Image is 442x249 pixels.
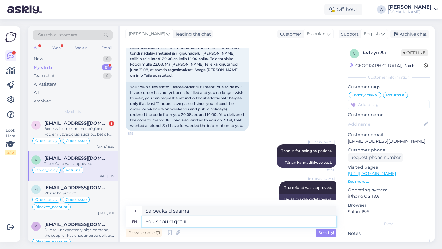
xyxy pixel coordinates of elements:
span: andrjuha369m@gmail.com [44,222,108,227]
p: Safari 18.6 [348,209,430,215]
div: Archived [34,98,52,104]
div: AI Assistant [34,81,56,87]
div: # vfzyrr8a [363,49,401,56]
div: 0 [103,73,112,79]
div: [DATE] 8:35 [97,144,114,149]
span: Order_delay [352,93,374,97]
img: Askly Logo [5,31,17,43]
div: [PERSON_NAME] [388,5,432,10]
div: 0 [103,56,112,62]
div: Bet es visiem esmu nederīgiem kodiem uzveidojusi sūdzību, bet cik ilgi jūsu komanda var man atbil... [44,126,114,137]
span: Order_delay [35,168,58,172]
span: Code_issue [66,139,87,143]
div: Private note [126,229,162,237]
p: Browser [348,202,430,209]
a: [PERSON_NAME][DOMAIN_NAME] [388,5,438,14]
p: Customer phone [348,147,430,153]
span: [PERSON_NAME] [308,176,335,181]
span: English [364,31,380,37]
input: Add name [348,121,423,128]
div: leading the chat [173,31,211,37]
p: Visited pages [348,164,430,170]
a: [URL][DOMAIN_NAME] [348,171,396,176]
div: The refund was approved. [44,161,114,167]
span: Offline [401,49,428,56]
span: Thanks for being so patient. [281,148,332,153]
span: [PERSON_NAME] [308,140,335,144]
div: 1 [109,121,114,126]
span: 12:02 [312,168,335,173]
div: Team chats [34,73,56,79]
div: Tagasimakse kiideti heaks. [279,194,336,205]
p: See more ... [348,179,430,184]
div: [DATE] 8:19 [97,174,114,178]
span: l [35,123,37,127]
span: marisveskimae@gmail.com [44,185,108,190]
span: a [35,224,37,228]
div: Archive chat [390,30,429,38]
span: Search customers [38,32,77,38]
div: Due to unexpectedly high demand, the supplier has encountered delivery difficulties. We have cont... [44,227,114,238]
textarea: You should get [142,216,336,227]
div: Your own rules state: “Before order fulfillment (due to delay): If your order has not yet been fu... [126,82,249,131]
div: Support [339,31,359,37]
span: riskitactics@gmail.com [44,155,108,161]
div: Customer [277,31,301,37]
div: All [34,90,39,96]
div: Extra [348,221,430,227]
div: Email [100,44,113,52]
div: Web [51,44,62,52]
span: r [35,158,37,162]
div: Please be patient. [44,190,114,196]
div: Socials [73,44,88,52]
textarea: Sa peaksid saama [142,206,336,216]
p: iPhone OS 18.6 [348,193,430,200]
div: Look Here [5,128,16,155]
span: Order_delay [35,198,58,201]
p: Customer tags [348,84,430,90]
span: Blocked_account [35,205,68,209]
div: 2 / 3 [5,150,16,155]
div: Request phone number [348,153,403,162]
div: A [377,5,386,14]
span: Code_issue [66,198,87,201]
p: [EMAIL_ADDRESS][DOMAIN_NAME] [348,138,430,144]
div: en [132,216,137,227]
div: [GEOGRAPHIC_DATA], Paide [350,63,415,69]
div: Customer information [348,75,430,80]
span: Blocked_account [35,240,68,244]
span: Returns [386,93,401,97]
div: Tänan kannatlikkuse eest. [277,157,336,168]
span: ludmilajurkane@inbox.lv [44,121,108,126]
span: 8:19 [128,131,151,136]
span: Order_delay [35,139,58,143]
div: My chats [34,64,53,71]
span: Send [318,230,334,236]
span: Estonian [307,31,325,37]
span: v [353,51,355,56]
div: Off-hour [324,4,362,15]
div: 81 [102,64,112,71]
div: New [34,56,43,62]
input: Add a tag [348,100,430,109]
p: Operating system [348,187,430,193]
p: Customer name [348,112,430,118]
span: m [34,187,38,192]
span: My chats [64,109,81,114]
div: [DOMAIN_NAME] [388,10,432,14]
span: Returns [66,168,80,172]
p: Notes [348,230,430,237]
div: [DATE] 8:11 [98,211,114,215]
span: The refund was approved. [284,185,332,190]
div: et [132,206,136,216]
span: [PERSON_NAME] [129,31,165,37]
p: Customer email [348,132,430,138]
div: All [33,44,40,52]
